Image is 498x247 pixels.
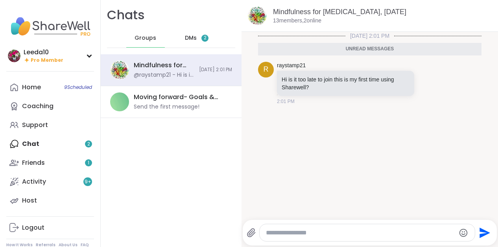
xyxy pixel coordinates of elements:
[134,103,199,111] div: Send the first message!
[282,76,409,91] p: Hi is it too late to join this is my first time using Sharewell?
[199,66,232,73] span: [DATE] 2:01 PM
[22,177,46,186] div: Activity
[22,83,41,92] div: Home
[185,34,197,42] span: DMs
[204,35,207,41] span: 2
[110,61,129,79] img: Mindfulness for ADHD, Sep 15
[277,98,295,105] span: 2:01 PM
[6,218,94,237] a: Logout
[22,102,53,111] div: Coaching
[6,172,94,191] a: Activity9+
[88,160,89,166] span: 1
[266,229,455,237] textarea: Type your message
[277,62,306,70] a: raystamp21
[6,13,94,40] img: ShareWell Nav Logo
[64,84,92,90] span: 9 Scheduled
[107,6,145,24] h1: Chats
[6,191,94,210] a: Host
[31,57,63,64] span: Pro Member
[6,116,94,135] a: Support
[264,64,269,75] span: r
[85,179,91,185] span: 9 +
[273,8,406,16] a: Mindfulness for [MEDICAL_DATA], [DATE]
[258,43,481,55] div: Unread messages
[6,78,94,97] a: Home9Scheduled
[475,224,493,241] button: Send
[110,92,129,111] img: Moving forward- Goals & Challenges, Sep 14
[134,71,194,79] div: @raystamp21 - Hi is it too late to join this is my first time using Sharewell?
[248,6,267,25] img: Mindfulness for ADHD, Sep 15
[459,228,468,238] button: Emoji picker
[24,48,63,57] div: Leeda10
[273,17,321,25] p: 13 members, 2 online
[22,121,48,129] div: Support
[134,93,227,101] div: Moving forward- Goals & Challenges, [DATE]
[22,196,37,205] div: Host
[22,223,44,232] div: Logout
[8,50,20,62] img: Leeda10
[345,32,394,40] span: [DATE] 2:01 PM
[6,153,94,172] a: Friends1
[22,159,45,167] div: Friends
[6,97,94,116] a: Coaching
[135,34,156,42] span: Groups
[134,61,194,70] div: Mindfulness for [MEDICAL_DATA], [DATE]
